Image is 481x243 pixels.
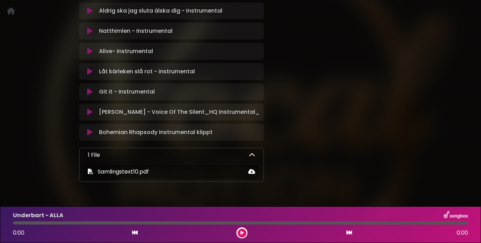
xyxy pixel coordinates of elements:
[98,168,149,176] span: Samlingstext10.pdf
[99,88,155,96] p: Git it - Instrumental
[88,151,100,159] p: 1 File
[99,128,213,137] p: Bohemian Rhapsody instrumental klippt
[99,67,195,76] p: Låt kärleken slå rot - instrumental
[99,47,153,56] p: Alive- Instrumental
[99,7,222,15] p: Aldrig ska jag sluta älska dig - Instrumental
[99,108,260,116] p: [PERSON_NAME] - Voice Of The Silent_HQ Instrumental_
[99,27,173,35] p: Natthimlen - Instrumental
